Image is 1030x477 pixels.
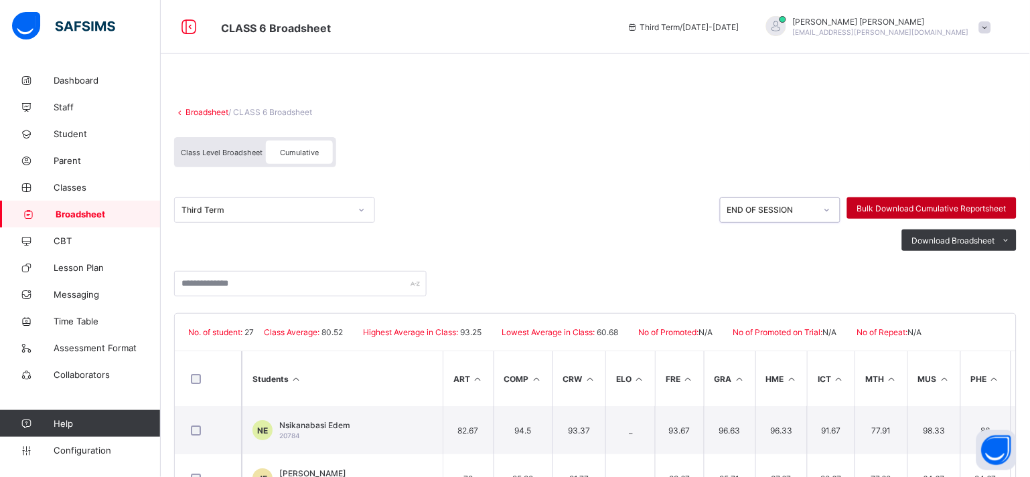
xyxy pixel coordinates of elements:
[363,327,458,337] span: Highest Average in Class:
[857,203,1007,213] span: Bulk Download Cumulative Reportsheet
[264,327,319,337] span: Class Average:
[585,374,596,384] i: Sort in Ascending Order
[639,327,699,337] span: No of Promoted:
[553,406,606,454] td: 93.37
[855,351,907,406] th: MTH
[734,374,745,384] i: Sort in Ascending Order
[939,374,950,384] i: Sort in Ascending Order
[12,12,115,40] img: safsims
[807,406,855,454] td: 91.67
[472,374,484,384] i: Sort in Ascending Order
[54,102,161,112] span: Staff
[242,351,443,406] th: Students
[494,351,553,406] th: COMP
[54,418,160,429] span: Help
[699,327,713,337] span: N/A
[188,327,242,337] span: No. of student:
[960,351,1011,406] th: PHE
[857,327,908,337] span: No of Repeat:
[907,351,960,406] th: MUS
[807,351,855,406] th: ICT
[181,205,350,215] div: Third Term
[605,351,655,406] th: ELO
[833,374,844,384] i: Sort in Ascending Order
[458,327,482,337] span: 93.25
[682,374,694,384] i: Sort in Ascending Order
[855,406,907,454] td: 77.91
[186,107,228,117] a: Broadsheet
[634,374,645,384] i: Sort in Ascending Order
[54,262,161,273] span: Lesson Plan
[56,209,161,219] span: Broadsheet
[494,406,553,454] td: 94.5
[502,327,595,337] span: Lowest Average in Class:
[553,351,606,406] th: CRW
[54,235,161,246] span: CBT
[280,148,319,157] span: Cumulative
[655,406,704,454] td: 93.67
[54,75,161,86] span: Dashboard
[907,406,960,454] td: 98.33
[54,343,161,353] span: Assessment Format
[886,374,897,384] i: Sort in Ascending Order
[704,406,755,454] td: 96.63
[989,374,1001,384] i: Sort in Ascending Order
[655,351,704,406] th: FRE
[912,235,995,246] span: Download Broadsheet
[319,327,343,337] span: 80.52
[54,316,161,326] span: Time Table
[228,107,312,117] span: / CLASS 6 Broadsheet
[181,148,263,157] span: Class Level Broadsheet
[605,406,655,454] td: _
[727,205,816,215] div: END OF SESSION
[54,369,161,380] span: Collaborators
[595,327,619,337] span: 60.68
[257,425,268,436] span: NE
[793,17,969,27] span: [PERSON_NAME] [PERSON_NAME]
[54,128,161,139] span: Student
[443,406,494,454] td: 82.67
[753,16,998,38] div: StellaOgbonna
[54,289,161,300] span: Messaging
[733,327,823,337] span: No of Promoted on Trial:
[704,351,755,406] th: GRA
[291,374,302,384] i: Sort Ascending
[54,445,160,456] span: Configuration
[54,182,161,193] span: Classes
[823,327,837,337] span: N/A
[221,21,331,35] span: Class Arm Broadsheet
[755,351,808,406] th: HME
[908,327,922,337] span: N/A
[786,374,798,384] i: Sort in Ascending Order
[976,430,1017,470] button: Open asap
[627,22,739,32] span: session/term information
[279,432,300,440] span: 20784
[443,351,494,406] th: ART
[793,28,969,36] span: [EMAIL_ADDRESS][PERSON_NAME][DOMAIN_NAME]
[54,155,161,166] span: Parent
[279,420,350,430] span: Nsikanabasi Edem
[960,406,1011,454] td: 86
[531,374,542,384] i: Sort in Ascending Order
[242,327,254,337] span: 27
[755,406,808,454] td: 96.33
